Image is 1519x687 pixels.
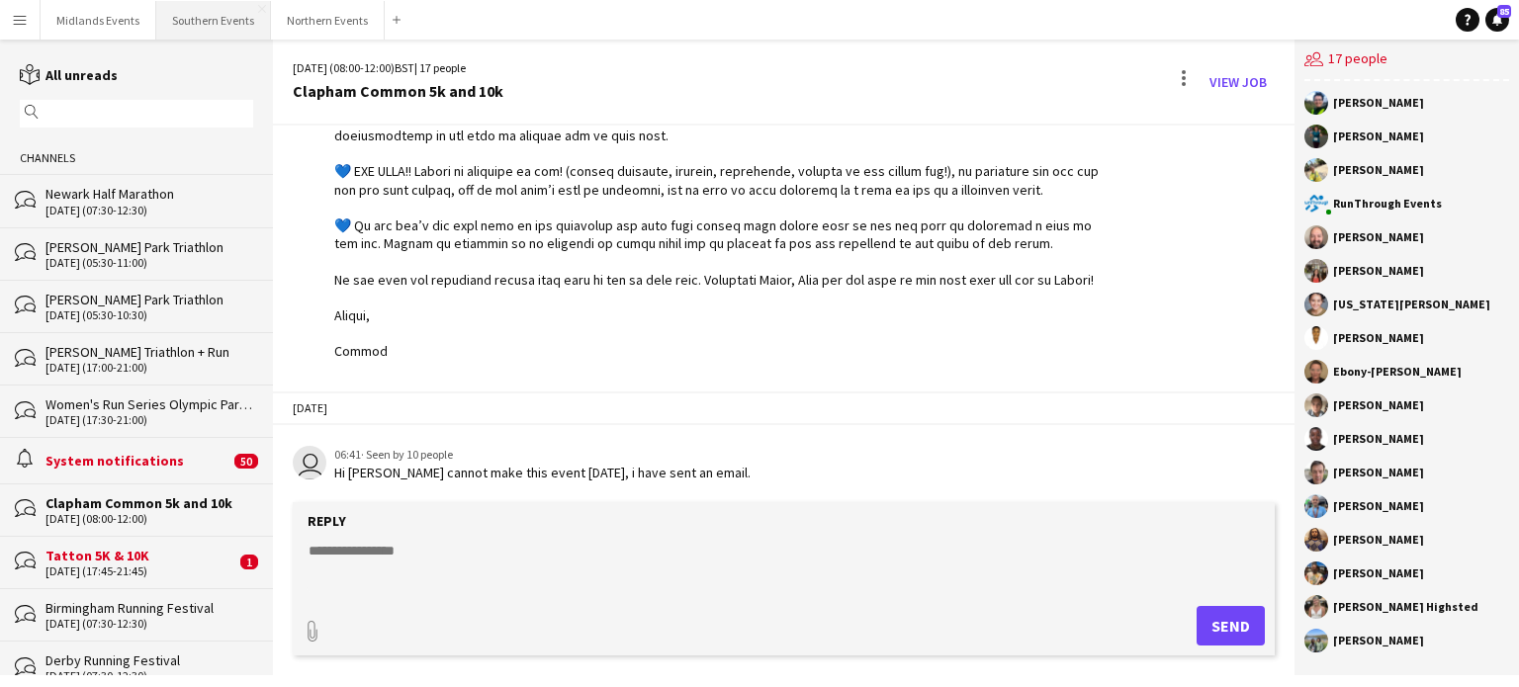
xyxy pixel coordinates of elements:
[1497,5,1511,18] span: 85
[1333,130,1424,142] div: [PERSON_NAME]
[45,308,253,322] div: [DATE] (05:30-10:30)
[45,512,253,526] div: [DATE] (08:00-12:00)
[1333,265,1424,277] div: [PERSON_NAME]
[308,512,346,530] label: Reply
[1333,433,1424,445] div: [PERSON_NAME]
[240,555,258,569] span: 1
[45,452,229,470] div: System notifications
[293,59,503,77] div: [DATE] (08:00-12:00) | 17 people
[1333,601,1478,613] div: [PERSON_NAME] Highsted
[45,185,253,203] div: Newark Half Marathon
[1202,66,1275,98] a: View Job
[45,204,253,217] div: [DATE] (07:30-12:30)
[1333,231,1424,243] div: [PERSON_NAME]
[45,361,253,375] div: [DATE] (17:00-21:00)
[45,343,253,361] div: [PERSON_NAME] Triathlon + Run
[361,447,453,462] span: · Seen by 10 people
[45,413,253,427] div: [DATE] (17:30-21:00)
[1485,8,1509,32] a: 85
[1333,467,1424,478] div: [PERSON_NAME]
[45,291,253,308] div: [PERSON_NAME] Park Triathlon
[1333,299,1490,310] div: [US_STATE][PERSON_NAME]
[45,256,253,270] div: [DATE] (05:30-11:00)
[1333,534,1424,546] div: [PERSON_NAME]
[41,1,156,40] button: Midlands Events
[45,669,253,683] div: [DATE] (07:30-12:30)
[45,494,253,512] div: Clapham Common 5k and 10k
[1304,40,1509,81] div: 17 people
[1333,366,1462,378] div: Ebony-[PERSON_NAME]
[45,395,253,413] div: Women's Run Series Olympic Park 5k and 10k
[45,651,253,669] div: Derby Running Festival
[45,547,235,564] div: Tatton 5K & 10K
[156,1,271,40] button: Southern Events
[1333,97,1424,109] div: [PERSON_NAME]
[1333,198,1442,210] div: RunThrough Events
[293,82,503,100] div: Clapham Common 5k and 10k
[334,464,751,481] div: Hi [PERSON_NAME] cannot make this event [DATE], i have sent an email.
[45,599,253,617] div: Birmingham Running Festival
[1333,500,1424,512] div: [PERSON_NAME]
[1333,164,1424,176] div: [PERSON_NAME]
[1333,399,1424,411] div: [PERSON_NAME]
[273,391,1295,425] div: [DATE]
[1333,635,1424,646] div: [PERSON_NAME]
[395,60,414,75] span: BST
[271,1,385,40] button: Northern Events
[1197,606,1265,645] button: Send
[334,446,751,464] div: 06:41
[45,617,253,631] div: [DATE] (07:30-12:30)
[45,238,253,256] div: [PERSON_NAME] Park Triathlon
[1333,332,1424,344] div: [PERSON_NAME]
[1333,567,1424,579] div: [PERSON_NAME]
[45,564,235,578] div: [DATE] (17:45-21:45)
[20,66,118,84] a: All unreads
[234,454,258,469] span: 50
